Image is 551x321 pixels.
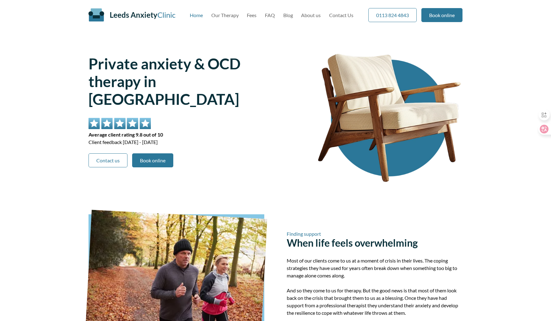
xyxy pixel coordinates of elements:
a: Blog [283,12,293,18]
h2: When life feels overwhelming [287,231,462,249]
a: FAQ [265,12,275,18]
a: Our Therapy [211,12,239,18]
div: Client feedback [DATE] - [DATE] [89,118,294,146]
a: Contact Us [329,12,353,18]
p: Most of our clients come to us at a moment of crisis in their lives. The coping strategies they h... [287,257,462,279]
a: Book online [421,8,462,22]
a: About us [301,12,321,18]
span: Leeds Anxiety [110,10,157,19]
a: 0113 824 4843 [368,8,417,22]
a: Home [190,12,203,18]
a: Fees [247,12,256,18]
a: Contact us [89,153,127,167]
p: And so they come to us for therapy. But the good news is that most of them look back on the crisi... [287,287,462,317]
span: Finding support [287,231,462,237]
h1: Private anxiety & OCD therapy in [GEOGRAPHIC_DATA] [89,55,294,108]
span: Average client rating 9.8 out of 10 [89,131,294,138]
a: Leeds AnxietyClinic [110,10,175,19]
img: 5 star rating [89,118,151,129]
a: Book online [132,153,173,167]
